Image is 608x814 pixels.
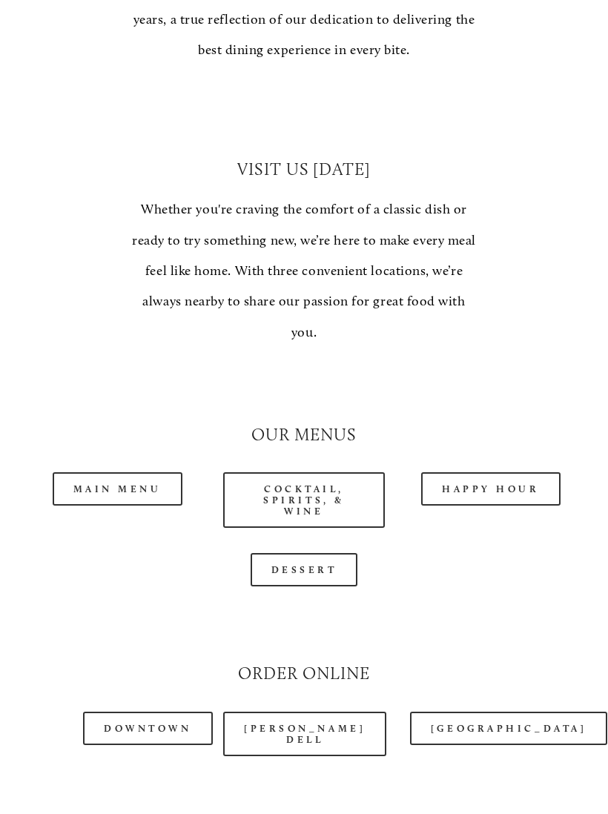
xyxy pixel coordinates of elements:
a: Happy Hour [421,472,561,506]
a: Dessert [251,553,358,586]
a: Downtown [83,712,212,745]
h2: Order Online [36,662,572,686]
a: Main Menu [53,472,182,506]
a: [PERSON_NAME] Dell [223,712,386,756]
p: Whether you're craving the comfort of a classic dish or ready to try something new, we’re here to... [130,194,478,348]
h2: Visit Us [DATE] [130,158,478,182]
a: Cocktail, Spirits, & Wine [223,472,385,528]
h2: Our Menus [36,423,572,447]
a: [GEOGRAPHIC_DATA] [410,712,607,745]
